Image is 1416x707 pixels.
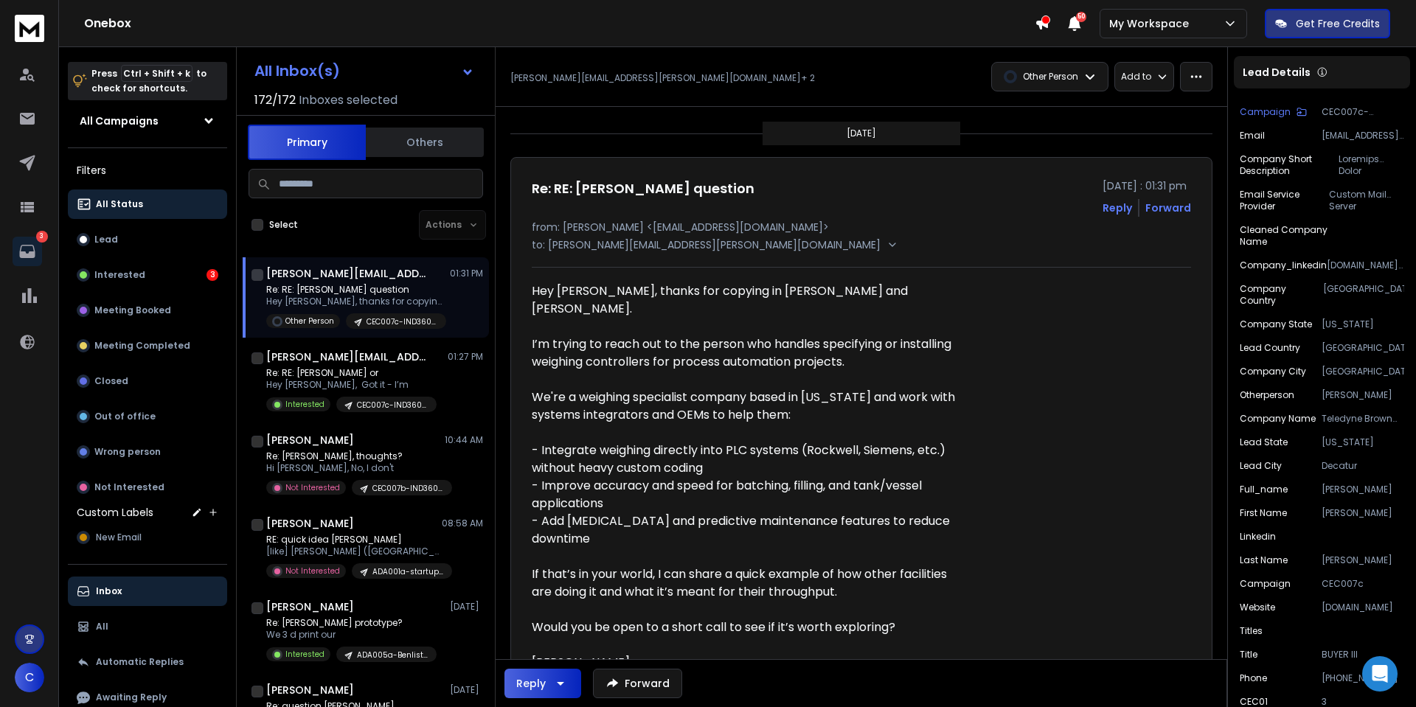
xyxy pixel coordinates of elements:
[94,340,190,352] p: Meeting Completed
[1322,130,1404,142] p: [EMAIL_ADDRESS][PERSON_NAME][DOMAIN_NAME]
[357,649,428,661] p: ADA005a-Benlist-freeprototype-title
[266,683,354,697] h1: [PERSON_NAME]
[532,282,962,318] div: Hey [PERSON_NAME], thanks for copying in [PERSON_NAME] and [PERSON_NAME].
[367,316,437,327] p: CEC007c-IND360-integrators-bucket3
[1076,12,1086,22] span: 50
[15,15,44,42] img: logo
[1322,436,1404,448] p: [US_STATE]
[96,621,108,633] p: All
[532,178,754,199] h1: Re: RE: [PERSON_NAME] question
[266,349,428,364] h1: [PERSON_NAME][EMAIL_ADDRESS][DOMAIN_NAME]
[269,219,298,231] label: Select
[266,296,443,307] p: Hey [PERSON_NAME], thanks for copying
[285,482,340,493] p: Not Interested
[357,400,428,411] p: CEC007c-IND360-integrators-bucket3
[532,477,962,512] div: - Improve accuracy and speed for batching, filling, and tank/vessel applications
[1240,130,1265,142] p: Email
[1322,318,1404,330] p: [US_STATE]
[13,237,42,266] a: 3
[285,399,324,410] p: Interested
[266,462,443,474] p: Hi [PERSON_NAME], No, I don't
[532,237,884,252] p: to: [PERSON_NAME][EMAIL_ADDRESS][PERSON_NAME][DOMAIN_NAME]
[1240,554,1288,566] p: Last Name
[68,577,227,606] button: Inbox
[299,91,398,109] h3: Inboxes selected
[1322,460,1404,472] p: Decatur
[1240,649,1257,661] p: title
[1240,578,1291,590] p: Campaign
[1240,342,1300,354] p: lead country
[593,669,682,698] button: Forward
[68,612,227,641] button: All
[266,367,437,379] p: Re: RE: [PERSON_NAME] or
[1240,106,1291,118] p: Campaign
[68,106,227,136] button: All Campaigns
[450,601,483,613] p: [DATE]
[1240,389,1294,401] p: otherperson
[1240,224,1336,248] p: cleaned company name
[96,692,167,703] p: Awaiting Reply
[121,65,192,82] span: Ctrl + Shift + k
[266,433,354,447] h1: [PERSON_NAME]
[1240,484,1288,495] p: full_name
[532,389,962,424] div: We're a weighing specialist company based in [US_STATE] and work with systems integrators and OEM...
[80,114,159,128] h1: All Campaigns
[68,437,227,467] button: Wrong person
[1121,71,1151,83] p: Add to
[1240,436,1288,448] p: lead state
[1329,189,1404,212] p: Custom Mail Server
[1240,189,1329,212] p: email service provider
[450,684,483,696] p: [DATE]
[94,269,145,281] p: Interested
[1322,602,1404,613] p: [DOMAIN_NAME]
[445,434,483,446] p: 10:44 AM
[1240,672,1267,684] p: Phone
[84,15,1035,32] h1: Onebox
[68,402,227,431] button: Out of office
[1322,484,1404,495] p: [PERSON_NAME]
[450,268,483,279] p: 01:31 PM
[15,663,44,692] button: C
[1240,460,1282,472] p: lead city
[285,649,324,660] p: Interested
[532,619,962,636] div: Would you be open to a short call to see if it’s worth exploring?
[1240,507,1287,519] p: First Name
[442,518,483,529] p: 08:58 AM
[1265,9,1390,38] button: Get Free Credits
[285,565,340,577] p: Not Interested
[1327,260,1404,271] p: [DOMAIN_NAME][URL]
[68,225,227,254] button: Lead
[68,473,227,502] button: Not Interested
[1240,106,1307,118] button: Campaign
[1322,413,1404,425] p: Teledyne Brown Engineering
[532,220,1191,234] p: from: [PERSON_NAME] <[EMAIL_ADDRESS][DOMAIN_NAME]>
[248,125,366,160] button: Primary
[96,585,122,597] p: Inbox
[1296,16,1380,31] p: Get Free Credits
[243,56,486,86] button: All Inbox(s)
[1103,201,1132,215] button: Reply
[1240,260,1327,271] p: company_linkedin
[1322,554,1404,566] p: [PERSON_NAME]
[266,546,443,557] p: [like] [PERSON_NAME] ([GEOGRAPHIC_DATA])
[77,505,153,520] h3: Custom Labels
[1323,283,1404,307] p: [GEOGRAPHIC_DATA]
[1023,71,1078,83] p: Other Person
[94,481,164,493] p: Not Interested
[1322,342,1404,354] p: [GEOGRAPHIC_DATA]
[1322,649,1404,661] p: BUYER III
[94,411,156,422] p: Out of office
[94,446,161,458] p: Wrong person
[94,234,118,245] p: Lead
[1362,656,1398,692] div: Open Intercom Messenger
[1240,283,1323,307] p: company country
[1322,366,1404,377] p: [GEOGRAPHIC_DATA]
[532,512,962,548] div: - Add [MEDICAL_DATA] and predictive maintenance features to reduce downtime
[847,128,876,139] p: [DATE]
[96,198,143,210] p: All Status
[1322,578,1404,590] p: CEC007c
[68,523,227,552] button: New Email
[94,304,171,316] p: Meeting Booked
